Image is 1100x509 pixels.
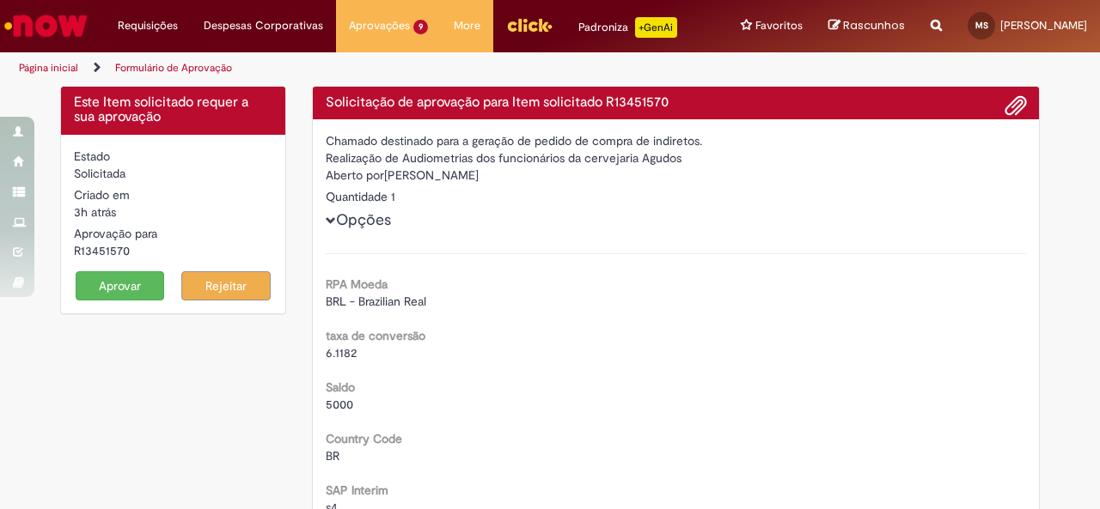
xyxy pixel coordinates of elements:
[118,17,178,34] span: Requisições
[635,17,677,38] p: +GenAi
[843,17,905,33] span: Rascunhos
[13,52,720,84] ul: Trilhas de página
[74,242,272,259] div: R13451570
[74,225,157,242] label: Aprovação para
[115,61,232,75] a: Formulário de Aprovação
[74,186,130,203] label: Criado em
[578,17,677,38] div: Padroniza
[74,204,116,220] span: 3h atrás
[413,20,428,34] span: 9
[74,165,272,182] div: Solicitada
[326,397,353,412] span: 5000
[19,61,78,75] a: Página inicial
[326,149,1027,167] div: Realização de Audiometrias dos funcionários da cervejaria Agudos​
[349,17,410,34] span: Aprovações
[975,20,988,31] span: MS
[326,276,388,292] b: RPA Moeda
[326,431,402,446] b: Country Code
[1000,18,1087,33] span: [PERSON_NAME]
[755,17,803,34] span: Favoritos
[326,167,384,184] label: Aberto por
[74,203,272,221] div: 27/08/2025 10:40:59
[326,379,355,395] b: Saldo
[326,328,425,343] b: taxa de conversão
[454,17,480,34] span: More
[326,482,388,498] b: SAP Interim
[326,448,339,464] span: BR
[74,204,116,220] time: 27/08/2025 10:40:59
[326,95,1027,111] h4: Solicitação de aprovação para Item solicitado R13451570
[74,95,272,125] h4: Este Item solicitado requer a sua aprovação
[326,167,1027,188] div: [PERSON_NAME]
[2,9,90,43] img: ServiceNow
[326,188,1027,205] div: Quantidade 1
[326,345,357,361] span: 6.1182
[506,12,553,38] img: click_logo_yellow_360x200.png
[828,18,905,34] a: Rascunhos
[326,294,426,309] span: BRL - Brazilian Real
[181,271,271,300] button: Rejeitar
[74,148,110,165] label: Estado
[76,271,165,300] button: Aprovar
[204,17,323,34] span: Despesas Corporativas
[326,132,1027,149] div: Chamado destinado para a geração de pedido de compra de indiretos.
